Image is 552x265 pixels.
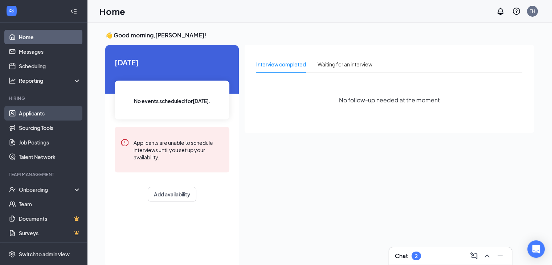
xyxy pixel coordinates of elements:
button: ChevronUp [481,250,493,262]
svg: Collapse [70,8,77,15]
button: Minimize [494,250,506,262]
svg: Error [120,138,129,147]
a: Messages [19,44,81,59]
a: Applicants [19,106,81,121]
svg: ComposeMessage [470,252,478,260]
div: Reporting [19,77,81,84]
svg: UserCheck [9,186,16,193]
a: Sourcing Tools [19,121,81,135]
h1: Home [99,5,125,17]
svg: Notifications [496,7,505,16]
span: No events scheduled for [DATE] . [134,97,210,105]
div: Switch to admin view [19,250,70,258]
a: Job Postings [19,135,81,150]
div: Open Intercom Messenger [527,240,545,258]
span: No follow-up needed at the moment [339,95,440,105]
h3: 👋 Good morning, [PERSON_NAME] ! [105,31,534,39]
div: Waiting for an interview [318,60,372,68]
a: Talent Network [19,150,81,164]
span: [DATE] [115,57,229,68]
button: ComposeMessage [468,250,480,262]
a: SurveysCrown [19,226,81,240]
div: 2 [415,253,418,259]
svg: ChevronUp [483,252,491,260]
div: TH [530,8,535,14]
div: Team Management [9,171,79,178]
a: Scheduling [19,59,81,73]
div: Onboarding [19,186,75,193]
h3: Chat [395,252,408,260]
svg: QuestionInfo [512,7,521,16]
svg: Analysis [9,77,16,84]
svg: Minimize [496,252,504,260]
a: Team [19,197,81,211]
svg: Settings [9,250,16,258]
svg: WorkstreamLogo [8,7,15,15]
div: Interview completed [256,60,306,68]
button: Add availability [148,187,196,201]
div: Applicants are unable to schedule interviews until you set up your availability. [134,138,224,161]
a: DocumentsCrown [19,211,81,226]
a: Home [19,30,81,44]
div: Hiring [9,95,79,101]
